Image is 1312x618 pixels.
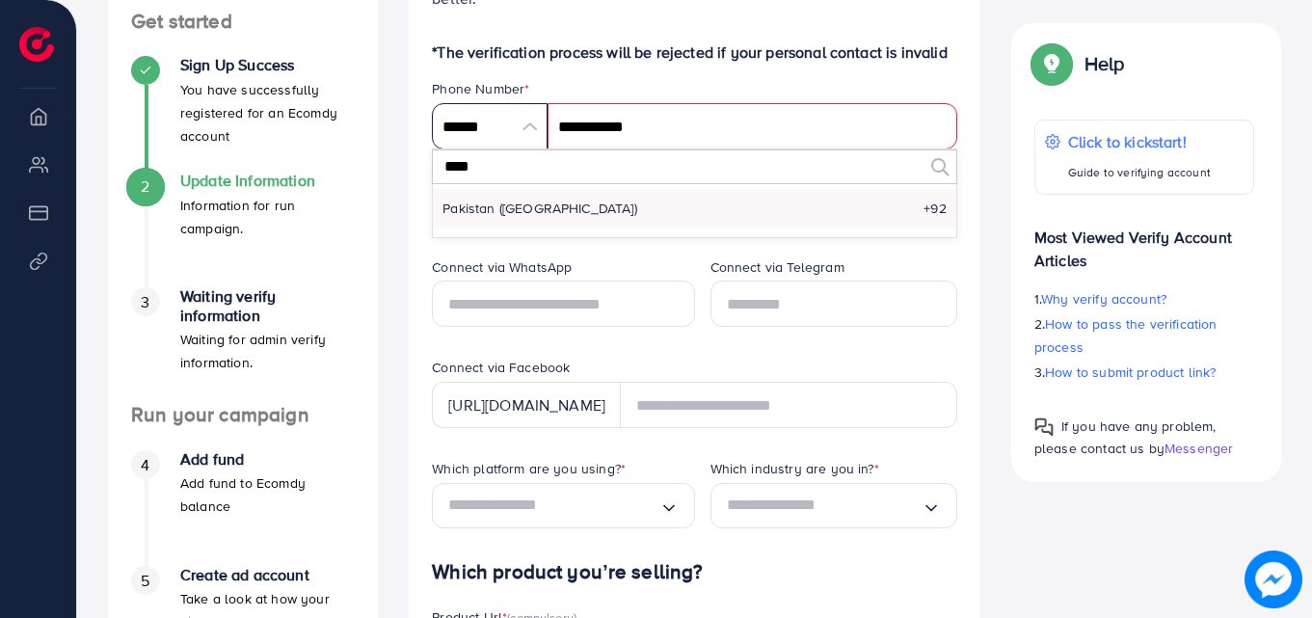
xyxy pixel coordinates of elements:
[180,287,355,324] h4: Waiting verify information
[710,483,957,528] div: Search for option
[1034,287,1254,310] p: 1.
[432,483,694,528] div: Search for option
[1034,416,1217,458] span: If you have any problem, please contact us by
[141,570,149,592] span: 5
[1245,551,1302,608] img: image
[1034,46,1069,81] img: Popup guide
[108,287,378,403] li: Waiting verify information
[432,40,957,64] p: *The verification process will be rejected if your personal contact is invalid
[108,10,378,34] h4: Get started
[448,491,658,521] input: Search for option
[180,566,355,584] h4: Create ad account
[19,27,54,62] img: logo
[1034,314,1218,357] span: How to pass the verification process
[1045,363,1216,382] span: How to submit product link?
[1084,52,1125,75] p: Help
[180,471,355,518] p: Add fund to Ecomdy balance
[432,358,570,377] label: Connect via Facebook
[141,175,149,198] span: 2
[432,257,572,277] label: Connect via WhatsApp
[1034,361,1254,384] p: 3.
[108,450,378,566] li: Add fund
[108,403,378,427] h4: Run your campaign
[108,172,378,287] li: Update Information
[108,56,378,172] li: Sign Up Success
[710,459,879,478] label: Which industry are you in?
[141,291,149,313] span: 3
[1041,289,1166,309] span: Why verify account?
[727,491,922,521] input: Search for option
[141,454,149,476] span: 4
[1165,439,1233,458] span: Messenger
[1068,130,1211,153] p: Click to kickstart!
[432,560,957,584] h4: Which product you’re selling?
[924,199,946,218] span: +92
[180,172,355,190] h4: Update Information
[432,79,529,98] label: Phone Number
[180,56,355,74] h4: Sign Up Success
[442,199,637,218] span: Pakistan (‫[GEOGRAPHIC_DATA]‬‎)
[180,328,355,374] p: Waiting for admin verify information.
[432,459,626,478] label: Which platform are you using?
[180,194,355,240] p: Information for run campaign.
[432,382,621,428] div: [URL][DOMAIN_NAME]
[1034,417,1054,437] img: Popup guide
[1034,312,1254,359] p: 2.
[710,257,844,277] label: Connect via Telegram
[180,450,355,469] h4: Add fund
[1034,210,1254,272] p: Most Viewed Verify Account Articles
[180,78,355,148] p: You have successfully registered for an Ecomdy account
[1068,161,1211,184] p: Guide to verifying account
